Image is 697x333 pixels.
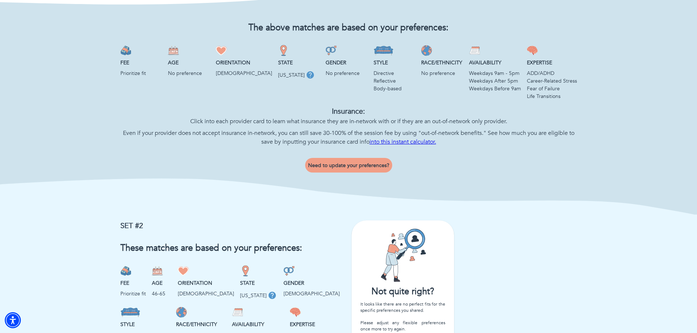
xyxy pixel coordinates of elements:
img: Expertise [527,45,538,56]
h2: The above matches are based on your preferences: [120,23,577,33]
img: State [278,45,289,56]
p: 46-65 [152,290,172,298]
img: Gender [326,45,337,56]
img: Orientation [178,265,189,276]
p: Even if your provider does not accept insurance in-network, you can still save 30-100% of the ses... [120,129,577,146]
img: Expertise [290,307,301,318]
p: Click into each provider card to learn what insurance they are in-network with or if they are an ... [120,117,577,126]
p: No preference [168,69,210,77]
button: tooltip [305,69,316,80]
img: Fee [120,265,131,276]
p: Expertise [290,321,340,328]
p: Expertise [527,59,577,67]
p: No preference [421,69,463,77]
p: No preference [326,69,368,77]
p: Orientation [178,279,234,287]
p: Prioritize fit [120,69,162,77]
img: Orientation [216,45,227,56]
img: Style [120,307,140,318]
p: [DEMOGRAPHIC_DATA] [216,69,272,77]
p: Fee [120,59,162,67]
p: Life Transitions [527,92,577,100]
p: Career-Related Stress [527,77,577,85]
p: [DEMOGRAPHIC_DATA] [284,290,340,298]
p: Fear of Failure [527,85,577,92]
p: [US_STATE] [240,292,267,299]
p: Style [120,321,170,328]
p: Orientation [216,59,272,67]
p: Reflective [374,77,416,85]
p: Directive [374,69,416,77]
img: Race/Ethnicity [421,45,432,56]
span: Need to update your preferences? [308,162,389,169]
img: Style [374,45,394,56]
img: Age [168,45,179,56]
img: Card icon [375,228,430,283]
p: Body-based [374,85,416,92]
p: Age [168,59,210,67]
p: [US_STATE] [278,71,305,79]
p: Age [152,279,172,287]
p: Weekdays 9am - 5pm [469,69,521,77]
p: State [240,279,278,287]
img: Availability [469,45,480,56]
p: Insurance: [120,106,577,117]
p: Availability [469,59,521,67]
img: Fee [120,45,131,56]
div: Not quite right? [352,285,454,298]
a: into this instant calculator. [370,138,436,146]
p: ADD/ADHD [527,69,577,77]
img: Availability [232,307,243,318]
button: tooltip [267,290,278,301]
p: Availability [232,321,284,328]
img: Gender [284,265,295,276]
p: Style [374,59,416,67]
button: Need to update your preferences? [305,158,392,173]
p: Prioritize fit [120,290,146,298]
p: Race/Ethnicity [421,59,463,67]
p: Weekdays Before 9am [469,85,521,92]
p: State [278,59,320,67]
div: Accessibility Menu [5,312,21,328]
img: State [240,265,251,276]
p: Race/Ethnicity [176,321,226,328]
img: Age [152,265,163,276]
img: Race/Ethnicity [176,307,187,318]
h2: These matches are based on your preferences: [120,243,340,254]
p: Gender [284,279,340,287]
div: It looks like there are no perfect fits for the specific preferences you shared. Please adjust an... [360,301,445,333]
p: Fee [120,279,146,287]
p: [DEMOGRAPHIC_DATA] [178,290,234,298]
p: Gender [326,59,368,67]
p: SET #2 [120,220,340,231]
p: Weekdays After 5pm [469,77,521,85]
